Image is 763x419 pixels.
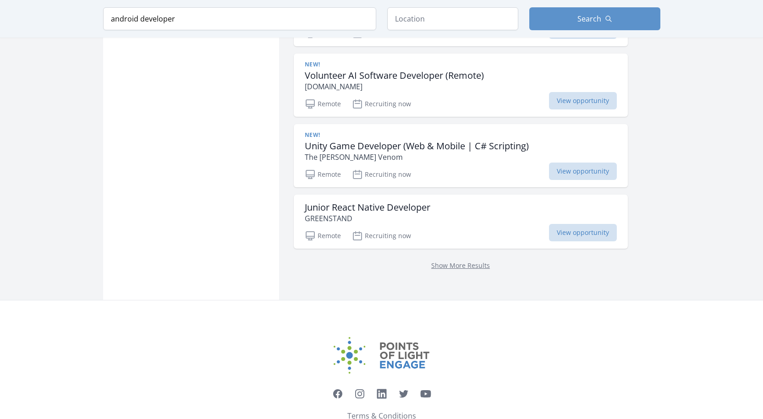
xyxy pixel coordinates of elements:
[334,337,430,374] img: Points of Light Engage
[352,230,411,241] p: Recruiting now
[305,98,341,109] p: Remote
[305,61,320,68] span: New!
[294,54,628,117] a: New! Volunteer AI Software Developer (Remote) [DOMAIN_NAME] Remote Recruiting now View opportunity
[549,92,617,109] span: View opportunity
[305,230,341,241] p: Remote
[305,81,484,92] p: [DOMAIN_NAME]
[352,169,411,180] p: Recruiting now
[294,124,628,187] a: New! Unity Game Developer (Web & Mobile | C# Scripting) The [PERSON_NAME] Venom Remote Recruiting...
[103,7,376,30] input: Keyword
[305,202,430,213] h3: Junior React Native Developer
[387,7,518,30] input: Location
[305,141,529,152] h3: Unity Game Developer (Web & Mobile | C# Scripting)
[549,163,617,180] span: View opportunity
[294,195,628,249] a: Junior React Native Developer GREENSTAND Remote Recruiting now View opportunity
[352,98,411,109] p: Recruiting now
[305,169,341,180] p: Remote
[305,70,484,81] h3: Volunteer AI Software Developer (Remote)
[431,261,490,270] a: Show More Results
[305,213,430,224] p: GREENSTAND
[577,13,601,24] span: Search
[529,7,660,30] button: Search
[305,152,529,163] p: The [PERSON_NAME] Venom
[549,224,617,241] span: View opportunity
[305,131,320,139] span: New!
